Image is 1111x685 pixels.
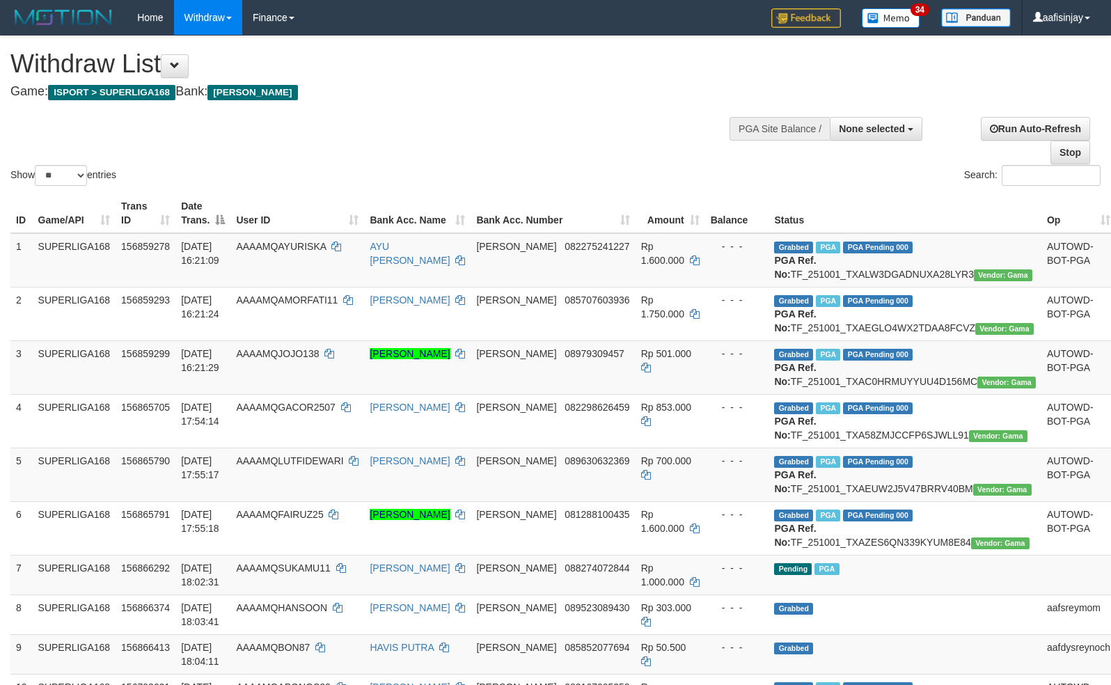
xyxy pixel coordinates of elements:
span: [PERSON_NAME] [476,294,556,306]
span: 156859299 [121,348,170,359]
a: [PERSON_NAME] [370,348,450,359]
span: Copy 081288100435 to clipboard [565,509,629,520]
th: Date Trans.: activate to sort column descending [175,194,230,233]
span: AAAAMQSUKAMU11 [236,562,330,574]
td: TF_251001_TXAC0HRMUYYUU4D156MC [769,340,1041,394]
a: Stop [1050,141,1090,164]
th: Bank Acc. Number: activate to sort column ascending [471,194,635,233]
span: Grabbed [774,242,813,253]
div: - - - [711,640,764,654]
span: [PERSON_NAME] [476,455,556,466]
td: SUPERLIGA168 [33,233,116,288]
span: Marked by aafheankoy [816,402,840,414]
span: AAAAMQAMORFATI11 [236,294,338,306]
span: AAAAMQJOJO138 [236,348,319,359]
th: Trans ID: activate to sort column ascending [116,194,175,233]
td: TF_251001_TXALW3DGADNUXA28LYR3 [769,233,1041,288]
span: [DATE] 16:21:09 [181,241,219,266]
img: MOTION_logo.png [10,7,116,28]
span: Vendor URL: https://trx31.1velocity.biz [971,537,1030,549]
b: PGA Ref. No: [774,255,816,280]
td: TF_251001_TXAEGLO4WX2TDAA8FCVZ [769,287,1041,340]
span: 156859278 [121,241,170,252]
th: Status [769,194,1041,233]
h1: Withdraw List [10,50,727,78]
td: SUPERLIGA168 [33,595,116,634]
span: Copy 089630632369 to clipboard [565,455,629,466]
span: Vendor URL: https://trx31.1velocity.biz [977,377,1036,388]
div: - - - [711,239,764,253]
span: [DATE] 17:54:14 [181,402,219,427]
a: [PERSON_NAME] [370,509,450,520]
td: SUPERLIGA168 [33,634,116,674]
span: Rp 853.000 [641,402,691,413]
td: SUPERLIGA168 [33,501,116,555]
a: [PERSON_NAME] [370,455,450,466]
img: panduan.png [941,8,1011,27]
h4: Game: Bank: [10,85,727,99]
span: Copy 085707603936 to clipboard [565,294,629,306]
select: Showentries [35,165,87,186]
td: 2 [10,287,33,340]
span: Grabbed [774,603,813,615]
span: 156865791 [121,509,170,520]
span: Rp 1.000.000 [641,562,684,588]
td: TF_251001_TXAEUW2J5V47BRRV40BM [769,448,1041,501]
span: Copy 089523089430 to clipboard [565,602,629,613]
span: 156866413 [121,642,170,653]
td: TF_251001_TXAZES6QN339KYUM8E84 [769,501,1041,555]
div: - - - [711,347,764,361]
span: Marked by aafheankoy [816,456,840,468]
span: Rp 303.000 [641,602,691,613]
span: 156865705 [121,402,170,413]
span: Vendor URL: https://trx31.1velocity.biz [975,323,1034,335]
div: - - - [711,400,764,414]
b: PGA Ref. No: [774,469,816,494]
span: Rp 501.000 [641,348,691,359]
span: None selected [839,123,905,134]
span: Copy 088274072844 to clipboard [565,562,629,574]
img: Button%20Memo.svg [862,8,920,28]
span: [DATE] 16:21:29 [181,348,219,373]
a: Run Auto-Refresh [981,117,1090,141]
a: [PERSON_NAME] [370,602,450,613]
span: AAAAMQFAIRUZ25 [236,509,323,520]
span: PGA Pending [843,242,913,253]
th: Game/API: activate to sort column ascending [33,194,116,233]
span: AAAAMQBON87 [236,642,310,653]
div: - - - [711,507,764,521]
span: Marked by aafheankoy [816,295,840,307]
td: 1 [10,233,33,288]
span: [PERSON_NAME] [476,602,556,613]
span: ISPORT > SUPERLIGA168 [48,85,175,100]
td: 7 [10,555,33,595]
span: Rp 50.500 [641,642,686,653]
b: PGA Ref. No: [774,416,816,441]
span: Marked by aafheankoy [816,510,840,521]
span: Grabbed [774,295,813,307]
th: Balance [705,194,769,233]
span: Marked by aafheankoy [816,242,840,253]
span: Vendor URL: https://trx31.1velocity.biz [974,269,1032,281]
td: 5 [10,448,33,501]
td: 9 [10,634,33,674]
div: - - - [711,601,764,615]
a: [PERSON_NAME] [370,294,450,306]
label: Show entries [10,165,116,186]
span: Rp 1.750.000 [641,294,684,320]
td: SUPERLIGA168 [33,394,116,448]
span: Grabbed [774,349,813,361]
span: AAAAMQLUTFIDEWARI [236,455,343,466]
span: Grabbed [774,402,813,414]
span: Copy 085852077694 to clipboard [565,642,629,653]
span: Pending [774,563,812,575]
td: SUPERLIGA168 [33,448,116,501]
div: - - - [711,454,764,468]
span: PGA Pending [843,402,913,414]
span: Marked by aafheankoy [816,349,840,361]
button: None selected [830,117,922,141]
a: [PERSON_NAME] [370,562,450,574]
span: [DATE] 17:55:17 [181,455,219,480]
td: SUPERLIGA168 [33,340,116,394]
div: - - - [711,293,764,307]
